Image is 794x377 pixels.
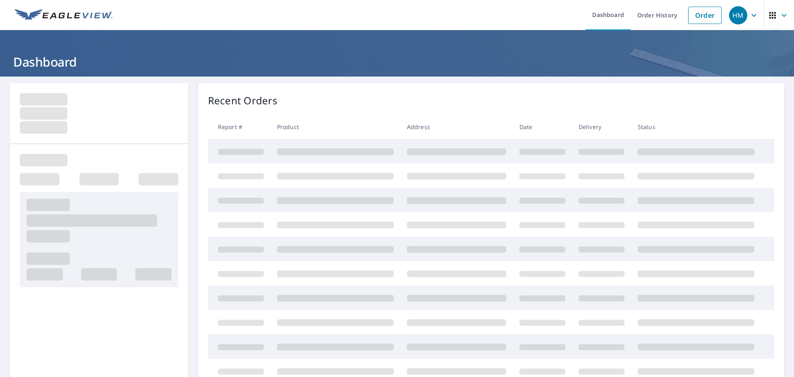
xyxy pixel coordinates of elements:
[15,9,112,22] img: EV Logo
[10,53,784,70] h1: Dashboard
[631,115,761,139] th: Status
[572,115,631,139] th: Delivery
[208,115,270,139] th: Report #
[270,115,400,139] th: Product
[208,93,277,108] p: Recent Orders
[513,115,572,139] th: Date
[729,6,747,24] div: HM
[400,115,513,139] th: Address
[688,7,722,24] a: Order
